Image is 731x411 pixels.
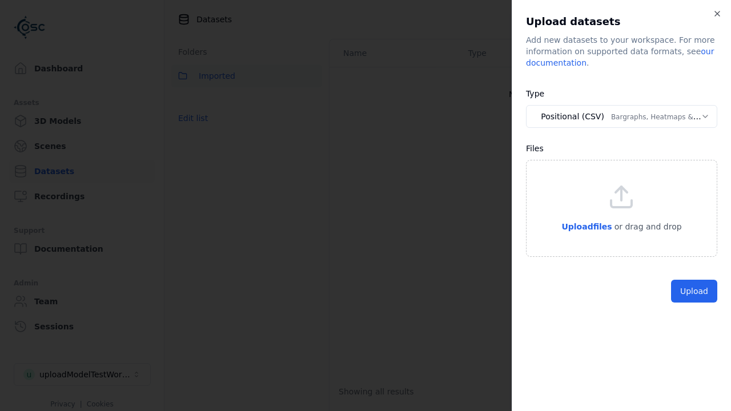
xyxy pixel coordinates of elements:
button: Upload [671,280,717,303]
div: Add new datasets to your workspace. For more information on supported data formats, see . [526,34,717,68]
label: Files [526,144,544,153]
span: Upload files [561,222,612,231]
h2: Upload datasets [526,14,717,30]
p: or drag and drop [612,220,682,233]
label: Type [526,89,544,98]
